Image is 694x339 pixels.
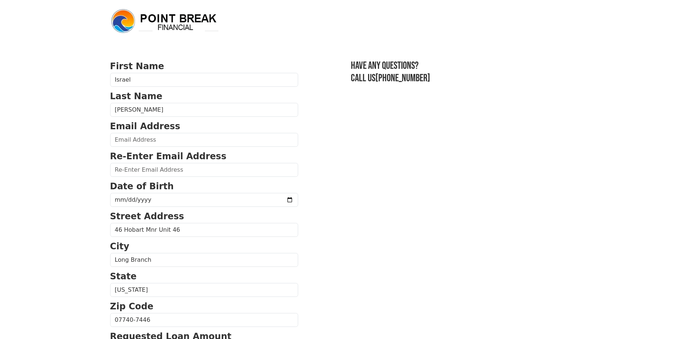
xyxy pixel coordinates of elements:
input: Street Address [110,223,298,237]
input: Last Name [110,103,298,117]
input: City [110,253,298,267]
img: logo.png [110,8,220,34]
h3: Have any questions? [351,60,584,72]
strong: City [110,241,130,252]
strong: Email Address [110,121,180,131]
strong: Zip Code [110,301,154,312]
strong: First Name [110,61,164,71]
input: Zip Code [110,313,298,327]
input: Re-Enter Email Address [110,163,298,177]
strong: State [110,271,137,282]
strong: Street Address [110,211,184,221]
a: [PHONE_NUMBER] [375,72,430,84]
input: Email Address [110,133,298,147]
input: First Name [110,73,298,87]
strong: Date of Birth [110,181,174,191]
strong: Last Name [110,91,162,101]
h3: Call us [351,72,584,85]
strong: Re-Enter Email Address [110,151,226,161]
